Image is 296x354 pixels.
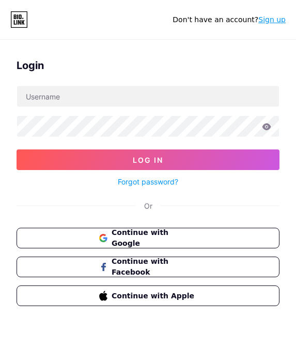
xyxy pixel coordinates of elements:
[17,149,279,170] button: Log In
[17,285,279,306] button: Continue with Apple
[112,227,197,249] span: Continue with Google
[112,291,197,301] span: Continue with Apple
[173,14,286,25] div: Don't have an account?
[17,86,279,107] input: Username
[144,200,152,211] div: Or
[17,228,279,248] button: Continue with Google
[258,15,286,24] a: Sign up
[17,257,279,277] button: Continue with Facebook
[118,176,178,187] a: Forgot password?
[133,156,163,164] span: Log In
[112,256,197,278] span: Continue with Facebook
[17,58,279,73] div: Login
